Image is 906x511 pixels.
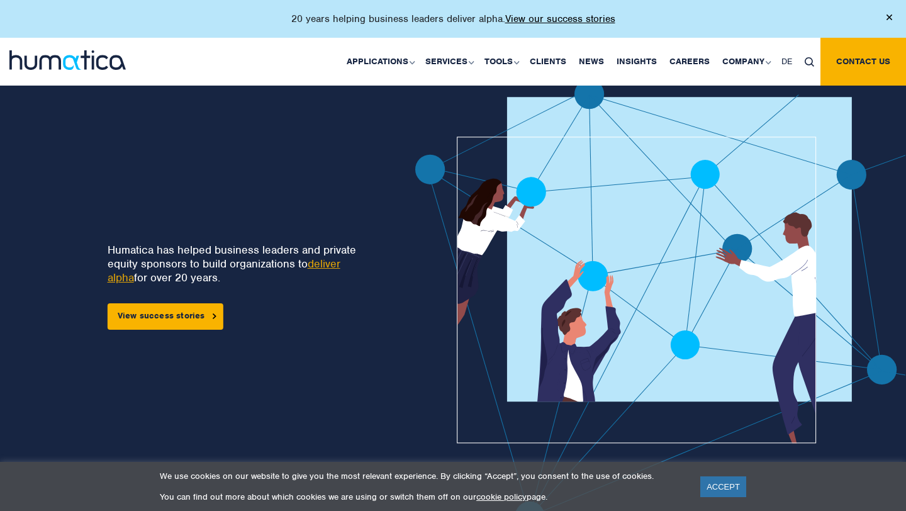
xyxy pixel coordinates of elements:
[108,303,223,330] a: View success stories
[573,38,610,86] a: News
[781,56,792,67] span: DE
[160,471,685,481] p: We use cookies on our website to give you the most relevant experience. By clicking “Accept”, you...
[108,257,340,284] a: deliver alpha
[505,13,615,25] a: View our success stories
[108,243,372,284] p: Humatica has helped business leaders and private equity sponsors to build organizations to for ov...
[213,313,216,319] img: arrowicon
[805,57,814,67] img: search_icon
[820,38,906,86] a: Contact us
[419,38,478,86] a: Services
[9,50,126,70] img: logo
[340,38,419,86] a: Applications
[523,38,573,86] a: Clients
[291,13,615,25] p: 20 years helping business leaders deliver alpha.
[478,38,523,86] a: Tools
[663,38,716,86] a: Careers
[716,38,775,86] a: Company
[476,491,527,502] a: cookie policy
[160,491,685,502] p: You can find out more about which cookies we are using or switch them off on our page.
[700,476,746,497] a: ACCEPT
[775,38,798,86] a: DE
[610,38,663,86] a: Insights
